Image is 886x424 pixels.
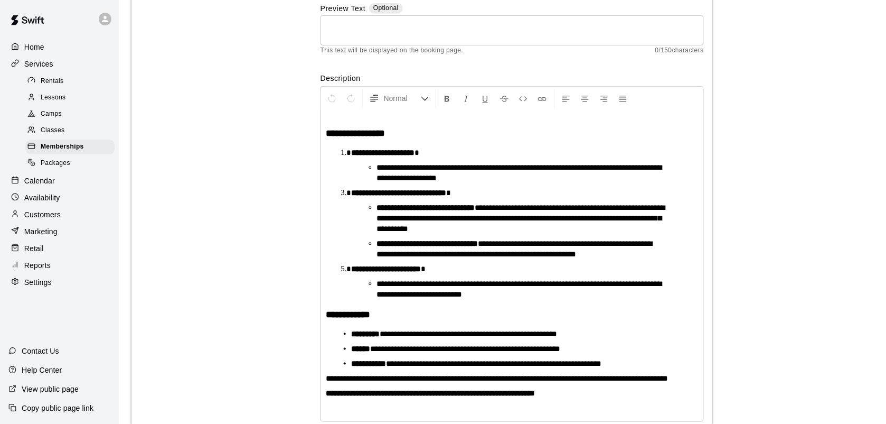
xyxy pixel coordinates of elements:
a: Settings [8,274,110,290]
a: Lessons [25,89,119,106]
span: Packages [41,158,70,169]
button: Formatting Options [365,89,433,108]
div: Camps [25,107,115,122]
a: Classes [25,123,119,139]
p: View public page [22,384,79,394]
p: Retail [24,243,44,254]
button: Format Strikethrough [495,89,513,108]
a: Rentals [25,73,119,89]
a: Home [8,39,110,55]
span: Rentals [41,76,64,87]
span: Camps [41,109,62,119]
p: Calendar [24,176,55,186]
a: Retail [8,241,110,256]
a: Memberships [25,139,119,155]
button: Right Align [595,89,613,108]
label: Preview Text [321,3,366,15]
div: Rentals [25,74,115,89]
p: Home [24,42,44,52]
p: Copy public page link [22,403,93,413]
p: Help Center [22,365,62,375]
button: Redo [342,89,360,108]
button: Undo [323,89,341,108]
button: Format Underline [476,89,494,108]
span: 0 / 150 characters [655,45,704,56]
button: Left Align [557,89,575,108]
span: Lessons [41,93,66,103]
span: Memberships [41,142,84,152]
button: Format Bold [438,89,456,108]
a: Calendar [8,173,110,189]
div: Packages [25,156,115,171]
a: Customers [8,207,110,223]
span: Optional [373,4,399,12]
span: Classes [41,125,64,136]
p: Customers [24,209,61,220]
div: Lessons [25,90,115,105]
p: Services [24,59,53,69]
p: Marketing [24,226,58,237]
a: Packages [25,155,119,172]
button: Insert Link [533,89,551,108]
label: Description [321,73,704,84]
p: Reports [24,260,51,271]
button: Center Align [576,89,594,108]
a: Camps [25,106,119,123]
a: Marketing [8,224,110,239]
a: Availability [8,190,110,206]
p: Availability [24,192,60,203]
p: Contact Us [22,346,59,356]
span: This text will be displayed on the booking page. [321,45,464,56]
a: Services [8,56,110,72]
a: Reports [8,257,110,273]
div: Classes [25,123,115,138]
span: Normal [384,93,421,104]
button: Justify Align [614,89,632,108]
div: Memberships [25,140,115,154]
button: Insert Code [514,89,532,108]
button: Format Italics [457,89,475,108]
p: Settings [24,277,52,288]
